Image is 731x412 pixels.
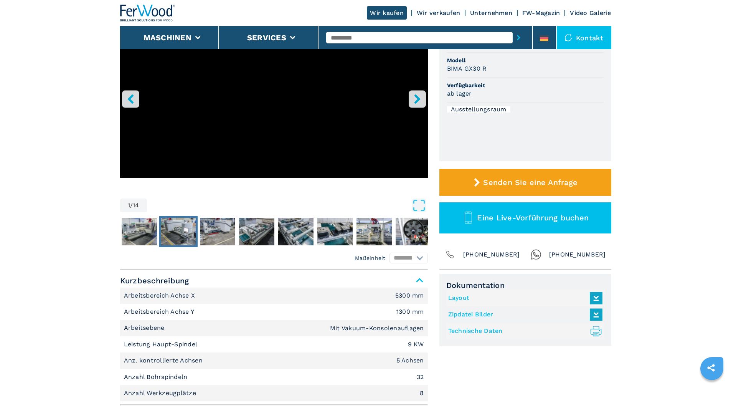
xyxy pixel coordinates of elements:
[396,309,424,315] em: 1300 mm
[564,34,572,41] img: Kontakt
[395,293,424,299] em: 5300 mm
[124,308,196,316] p: Arbeitsbereich Achse Y
[317,218,353,245] img: d3f6fb33ffbd18b9602b75737726f954
[120,274,428,288] span: Kurzbeschreibung
[355,216,393,247] button: Go to Slide 8
[149,199,426,212] button: Open Fullscreen
[417,9,460,17] a: Wir verkaufen
[120,288,428,402] div: Kurzbeschreibung
[124,373,190,381] p: Anzahl Bohrspindeln
[238,216,276,247] button: Go to Slide 5
[549,249,606,260] span: [PHONE_NUMBER]
[355,254,386,262] em: Maßeinheit
[120,216,158,247] button: Go to Slide 2
[439,169,611,196] button: Senden Sie eine Anfrage
[128,202,130,208] span: 1
[124,324,167,332] p: Arbeitsebene
[463,249,520,260] span: [PHONE_NUMBER]
[447,64,487,73] h3: BIMA GX30 R
[239,218,274,245] img: a6ddf0d72e94a3d0a0c1f2279b5df692
[447,56,604,64] span: Modell
[198,216,237,247] button: Go to Slide 4
[447,106,510,113] div: Ausstellungsraum
[408,341,424,347] em: 9 KW
[445,249,455,260] img: Phone
[124,340,200,349] p: Leistung Haupt-Spindel
[420,390,424,396] em: 8
[120,5,428,191] div: Go to Slide 1
[120,5,175,22] img: Ferwood
[447,81,604,89] span: Verfügbarkeit
[247,33,286,42] button: Services
[200,218,235,245] img: 11e39f67ece066f37fa2ff917511abdb
[447,89,472,98] h3: ab lager
[513,29,525,46] button: submit-button
[122,90,139,108] button: left-button
[144,33,191,42] button: Maschinen
[698,377,725,406] iframe: Chat
[124,389,198,397] p: Anzahl Werkzeugplätze
[356,218,392,245] img: ea74a57609d7dfb7f0cbdc36b21d5b83
[477,213,589,222] span: Eine Live-Vorführung buchen
[439,202,611,233] button: Eine Live-Vorführung buchen
[396,357,424,364] em: 5 Achsen
[448,308,599,321] a: Zipdatei Bilder
[120,216,428,247] nav: Thumbnail Navigation
[367,6,407,20] a: Wir kaufen
[701,358,721,377] a: sharethis
[133,202,139,208] span: 14
[446,281,604,290] span: Dokumentation
[316,216,354,247] button: Go to Slide 7
[124,291,197,300] p: Arbeitsbereich Achse X
[278,218,314,245] img: 6da968d286256562578844f4212d9636
[130,202,133,208] span: /
[124,356,205,365] p: Anz. kontrollierte Achsen
[522,9,560,17] a: FW-Magazin
[330,325,424,331] em: Mit Vakuum-Konsolenauflagen
[277,216,315,247] button: Go to Slide 6
[122,218,157,245] img: 611be155e9772b8a8a376ed1ae9ae56e
[120,5,428,178] iframe: Centro di lavoro a 5 assi in azione - IMA BIMA GX30 R - Ferwoodgroup - 006054
[448,325,599,338] a: Technische Daten
[470,9,512,17] a: Unternehmen
[396,218,431,245] img: f7fcc63916a186e3d6eef65e480e0614
[417,374,424,380] em: 32
[483,178,578,187] span: Senden Sie eine Anfrage
[409,90,426,108] button: right-button
[159,216,198,247] button: Go to Slide 3
[394,216,432,247] button: Go to Slide 9
[557,26,611,49] div: Kontakt
[570,9,611,17] a: Video Galerie
[161,218,196,245] img: 1f44c58f65e3a1711e1609b1c7b860c7
[448,292,599,304] a: Layout
[531,249,541,260] img: Whatsapp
